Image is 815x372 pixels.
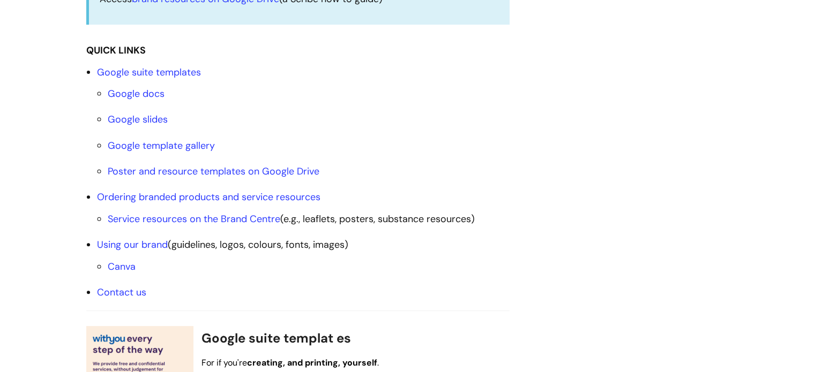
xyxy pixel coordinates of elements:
[201,330,351,346] span: Google suite templat es
[97,66,201,79] a: Google suite templates
[108,113,168,126] a: Google slides
[108,87,165,100] a: Google docs
[108,165,319,178] a: Poster and resource templates on Google Drive
[86,44,146,57] strong: QUICK LINKS
[97,286,146,299] a: Contact us
[201,357,379,368] span: For if you're .
[247,357,377,368] strong: creating, and printing, yourself
[108,210,510,227] li: (e.g., leaflets, posters, substance resources)
[108,212,280,225] a: Service resources on the Brand Centre
[97,236,510,275] li: (guidelines, logos, colours, fonts, images)
[97,191,320,203] a: Ordering branded products and service resources
[97,238,168,251] a: Using our brand
[108,139,215,152] a: Google template gallery
[108,260,136,273] a: Canva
